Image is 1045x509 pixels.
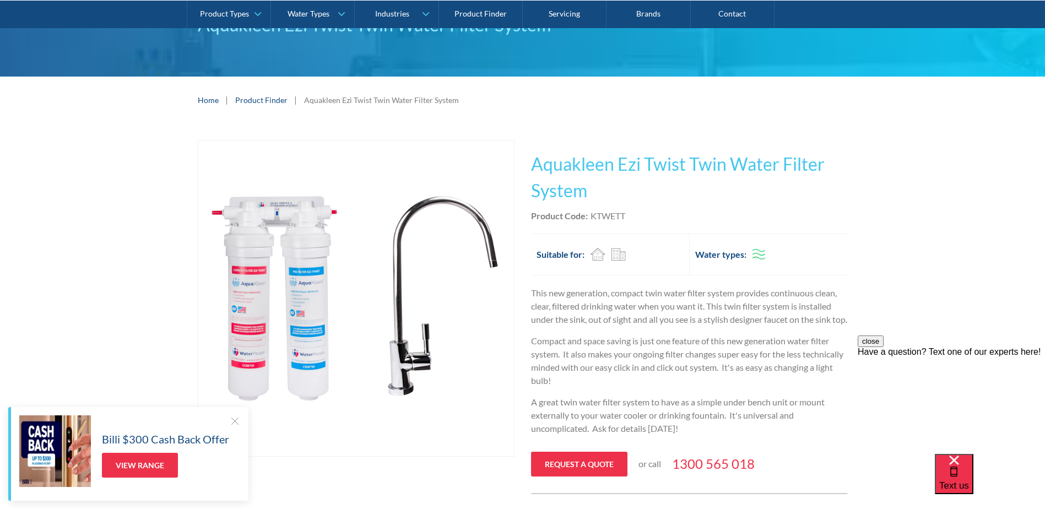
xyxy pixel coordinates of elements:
img: Billi $300 Cash Back Offer [19,415,91,487]
p: or call [638,457,661,470]
div: Aquakleen Ezi Twist Twin Water Filter System [304,94,459,106]
a: 1300 565 018 [672,454,755,474]
iframe: podium webchat widget bubble [935,454,1045,509]
a: Request a quote [531,452,627,476]
a: View Range [102,453,178,478]
h1: Aquakleen Ezi Twist Twin Water Filter System [531,151,848,204]
div: | [293,93,299,106]
div: KTWETT [591,209,625,223]
h2: Suitable for: [537,248,584,261]
img: Aquakleen Ezi Twist Twin Water Filter System [198,140,514,456]
p: This new generation, compact twin water filter system provides continuous clean, clear, filtered ... [531,286,848,326]
strong: Product Code: [531,210,588,221]
h2: Water types: [695,248,746,261]
a: Home [198,94,219,106]
div: Product Types [200,9,249,18]
a: open lightbox [198,140,515,457]
h5: Billi $300 Cash Back Offer [102,431,229,447]
div: Industries [375,9,409,18]
a: Product Finder [235,94,288,106]
iframe: podium webchat widget prompt [858,335,1045,468]
div: | [224,93,230,106]
div: Water Types [288,9,329,18]
p: Compact and space saving is just one feature of this new generation water filter system. It also ... [531,334,848,387]
p: A great twin water filter system to have as a simple under bench unit or mount externally to your... [531,396,848,435]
